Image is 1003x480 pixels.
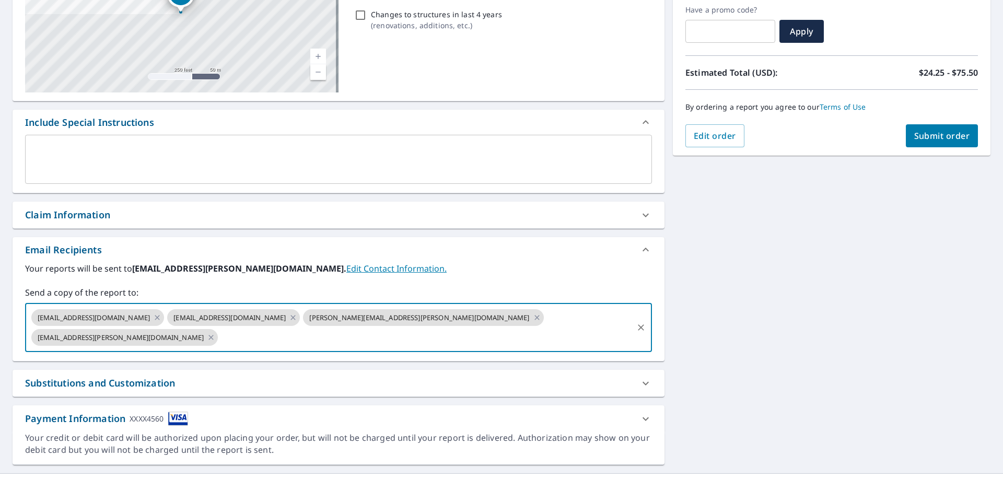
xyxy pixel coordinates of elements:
[685,66,832,79] p: Estimated Total (USD):
[303,309,543,326] div: [PERSON_NAME][EMAIL_ADDRESS][PERSON_NAME][DOMAIN_NAME]
[25,412,188,426] div: Payment Information
[13,405,664,432] div: Payment InformationXXXX4560cardImage
[685,124,744,147] button: Edit order
[31,333,210,343] span: [EMAIL_ADDRESS][PERSON_NAME][DOMAIN_NAME]
[25,243,102,257] div: Email Recipients
[371,20,502,31] p: ( renovations, additions, etc. )
[25,376,175,390] div: Substitutions and Customization
[13,237,664,262] div: Email Recipients
[788,26,815,37] span: Apply
[167,309,300,326] div: [EMAIL_ADDRESS][DOMAIN_NAME]
[694,130,736,142] span: Edit order
[906,124,978,147] button: Submit order
[634,320,648,335] button: Clear
[167,313,292,323] span: [EMAIL_ADDRESS][DOMAIN_NAME]
[31,313,156,323] span: [EMAIL_ADDRESS][DOMAIN_NAME]
[685,102,978,112] p: By ordering a report you agree to our
[132,263,346,274] b: [EMAIL_ADDRESS][PERSON_NAME][DOMAIN_NAME].
[685,5,775,15] label: Have a promo code?
[25,262,652,275] label: Your reports will be sent to
[31,309,164,326] div: [EMAIL_ADDRESS][DOMAIN_NAME]
[168,412,188,426] img: cardImage
[914,130,970,142] span: Submit order
[31,329,218,346] div: [EMAIL_ADDRESS][PERSON_NAME][DOMAIN_NAME]
[25,208,110,222] div: Claim Information
[919,66,978,79] p: $24.25 - $75.50
[25,286,652,299] label: Send a copy of the report to:
[13,370,664,396] div: Substitutions and Customization
[310,64,326,80] a: Current Level 17, Zoom Out
[303,313,535,323] span: [PERSON_NAME][EMAIL_ADDRESS][PERSON_NAME][DOMAIN_NAME]
[779,20,824,43] button: Apply
[25,432,652,456] div: Your credit or debit card will be authorized upon placing your order, but will not be charged unt...
[346,263,447,274] a: EditContactInfo
[130,412,164,426] div: XXXX4560
[820,102,866,112] a: Terms of Use
[13,110,664,135] div: Include Special Instructions
[371,9,502,20] p: Changes to structures in last 4 years
[13,202,664,228] div: Claim Information
[310,49,326,64] a: Current Level 17, Zoom In
[25,115,154,130] div: Include Special Instructions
